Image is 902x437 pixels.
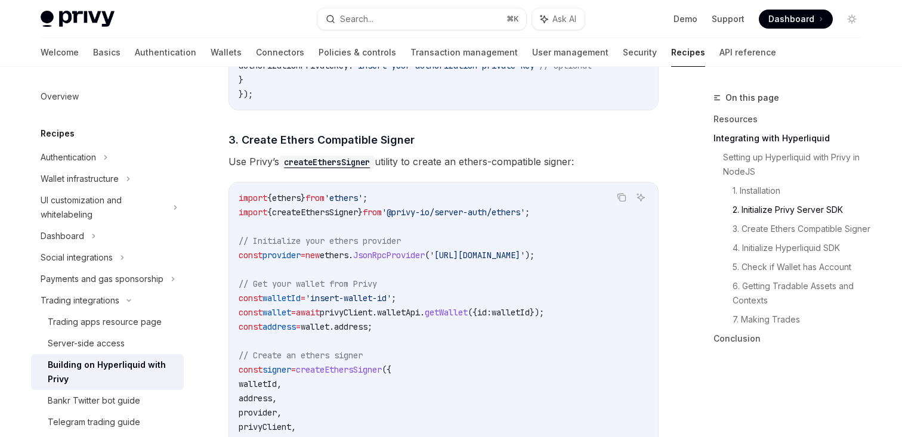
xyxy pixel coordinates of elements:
div: Server-side access [48,336,125,351]
a: 1. Installation [733,181,871,200]
div: Building on Hyperliquid with Privy [48,358,177,386]
span: walletApi [377,307,420,318]
span: import [239,193,267,203]
span: '[URL][DOMAIN_NAME]' [430,250,525,261]
a: 3. Create Ethers Compatible Signer [733,219,871,238]
span: ( [425,250,430,261]
span: , [291,421,296,432]
span: ; [363,193,367,203]
button: Toggle dark mode [842,10,861,29]
span: '@privy-io/server-auth/ethers' [382,207,525,218]
div: Dashboard [41,229,84,243]
span: // Create an ethers signer [239,350,363,361]
a: Recipes [671,38,705,67]
code: createEthersSigner [279,156,375,169]
a: 5. Check if Wallet has Account [733,258,871,277]
div: Bankr Twitter bot guide [48,393,140,408]
span: getWallet [425,307,468,318]
img: light logo [41,11,115,27]
a: Welcome [41,38,79,67]
span: provider [262,250,301,261]
span: ethers [320,250,348,261]
span: ({ [468,307,477,318]
a: 6. Getting Tradable Assets and Contexts [733,277,871,310]
span: JsonRpcProvider [353,250,425,261]
span: ; [391,293,396,303]
span: } [239,75,243,85]
span: . [329,321,334,332]
a: 2. Initialize Privy Server SDK [733,200,871,219]
button: Ask AI [633,190,648,205]
a: Integrating with Hyperliquid [713,129,871,148]
span: signer [262,364,291,375]
a: Conclusion [713,329,871,348]
div: UI customization and whitelabeling [41,193,166,222]
span: 'ethers' [325,193,363,203]
span: = [291,364,296,375]
span: 'insert-wallet-id' [305,293,391,303]
a: Security [623,38,657,67]
span: from [305,193,325,203]
span: // Get your wallet from Privy [239,278,377,289]
span: privyClient [239,421,291,432]
h5: Recipes [41,126,75,141]
button: Copy the contents from the code block [614,190,629,205]
a: Wallets [211,38,242,67]
a: Trading apps resource page [31,311,184,333]
span: ); [525,250,535,261]
span: Dashboard [768,13,814,25]
span: 3. Create Ethers Compatible Signer [228,132,415,148]
span: createEthersSigner [296,364,382,375]
span: import [239,207,267,218]
a: createEthersSigner [279,156,375,168]
div: Trading integrations [41,293,119,308]
div: Trading apps resource page [48,315,162,329]
span: wallet [262,307,291,318]
span: ({ [382,364,391,375]
a: Connectors [256,38,304,67]
span: = [296,321,301,332]
a: Support [712,13,745,25]
span: // Initialize your ethers provider [239,235,401,246]
span: Ask AI [552,13,576,25]
a: Server-side access [31,333,184,354]
span: const [239,307,262,318]
span: wallet [301,321,329,332]
span: ethers [272,193,301,203]
span: privyClient [320,307,372,318]
span: address [239,393,272,404]
div: Payments and gas sponsorship [41,272,163,286]
a: Transaction management [410,38,518,67]
span: Use Privy’s utility to create an ethers-compatible signer: [228,153,659,170]
div: Wallet infrastructure [41,172,119,186]
span: const [239,321,262,332]
span: }); [530,307,544,318]
span: On this page [725,91,779,105]
span: ⌘ K [506,14,519,24]
a: Demo [674,13,697,25]
button: Ask AI [532,8,585,30]
a: 7. Making Trades [733,310,871,329]
span: walletId [239,379,277,389]
span: . [372,307,377,318]
span: await [296,307,320,318]
a: Basics [93,38,121,67]
a: API reference [719,38,776,67]
span: const [239,364,262,375]
a: Dashboard [759,10,833,29]
span: , [277,379,282,389]
span: = [301,250,305,261]
span: const [239,293,262,303]
a: Telegram trading guide [31,411,184,433]
a: Authentication [135,38,196,67]
span: . [348,250,353,261]
span: { [267,193,272,203]
a: Setting up Hyperliquid with Privy in NodeJS [723,148,871,181]
div: Overview [41,89,79,104]
a: Building on Hyperliquid with Privy [31,354,184,390]
span: , [277,407,282,418]
span: { [267,207,272,218]
span: address [334,321,367,332]
span: walletId [492,307,530,318]
span: id: [477,307,492,318]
